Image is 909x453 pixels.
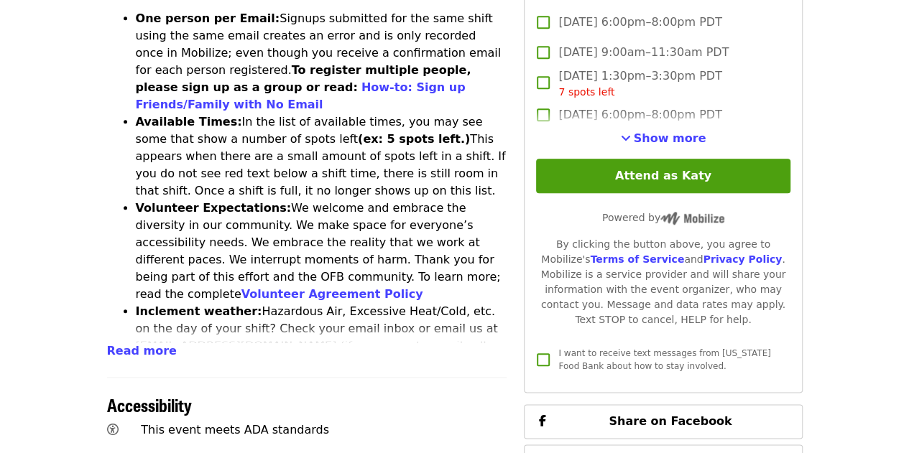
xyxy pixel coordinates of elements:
strong: (ex: 5 spots left.) [358,132,470,146]
button: Share on Facebook [524,404,802,439]
li: Hazardous Air, Excessive Heat/Cold, etc. on the day of your shift? Check your email inbox or emai... [136,303,507,389]
img: Powered by Mobilize [660,212,724,225]
i: universal-access icon [107,423,119,436]
a: How-to: Sign up Friends/Family with No Email [136,80,466,111]
span: I want to receive text messages from [US_STATE] Food Bank about how to stay involved. [558,348,770,371]
li: We welcome and embrace the diversity in our community. We make space for everyone’s accessibility... [136,200,507,303]
span: Show more [634,131,706,145]
a: Terms of Service [590,253,684,265]
span: 7 spots left [558,86,614,98]
strong: To register multiple people, please sign up as a group or read: [136,63,471,94]
li: Signups submitted for the same shift using the same email creates an error and is only recorded o... [136,10,507,113]
button: See more timeslots [621,130,706,147]
strong: Inclement weather: [136,304,262,318]
span: Powered by [602,212,724,223]
button: Attend as Katy [536,159,790,193]
span: [DATE] 9:00am–11:30am PDT [558,44,729,61]
span: This event meets ADA standards [141,423,329,436]
span: Share on Facebook [609,414,732,428]
span: [DATE] 6:00pm–8:00pm PDT [558,106,721,123]
a: Volunteer Agreement Policy [241,287,423,301]
a: Privacy Policy [703,253,782,265]
span: [DATE] 6:00pm–8:00pm PDT [558,14,721,31]
span: Accessibility [107,392,192,417]
span: [DATE] 1:30pm–3:30pm PDT [558,67,721,100]
button: Read more [107,342,177,360]
strong: Volunteer Expectations: [136,201,292,215]
li: In the list of available times, you may see some that show a number of spots left This appears wh... [136,113,507,200]
strong: One person per Email: [136,11,280,25]
div: By clicking the button above, you agree to Mobilize's and . Mobilize is a service provider and wi... [536,237,790,327]
strong: Available Times: [136,115,242,129]
span: Read more [107,344,177,358]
